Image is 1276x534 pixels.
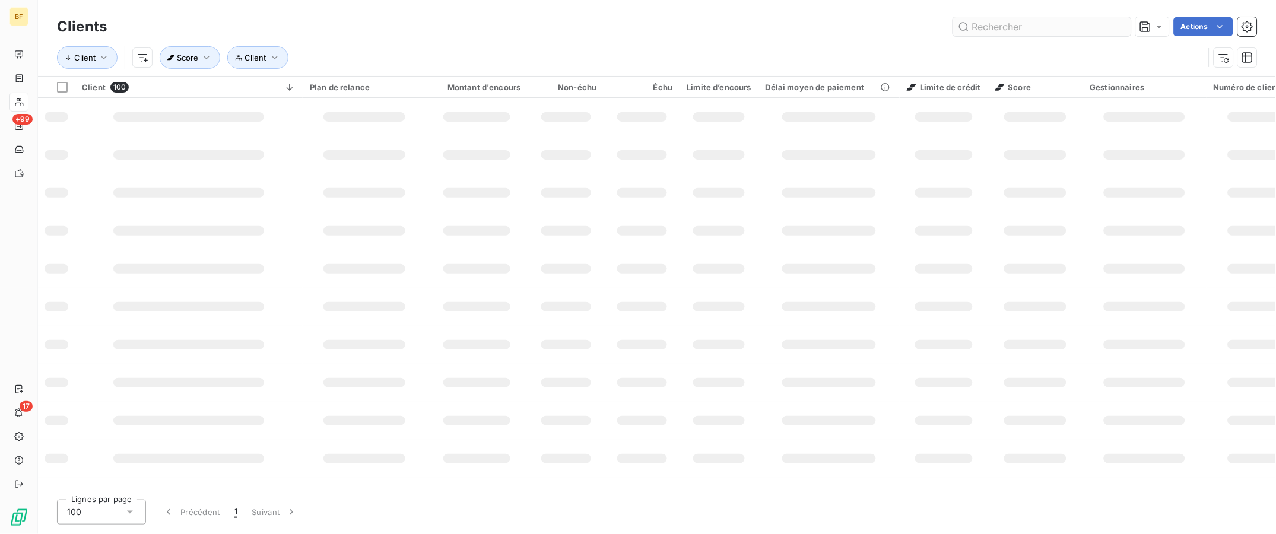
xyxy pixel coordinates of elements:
[245,53,266,62] span: Client
[82,82,106,92] span: Client
[433,82,521,92] div: Montant d'encours
[9,7,28,26] div: BF
[177,53,198,62] span: Score
[687,82,751,92] div: Limite d’encours
[227,500,245,525] button: 1
[234,506,237,518] span: 1
[9,508,28,527] img: Logo LeanPay
[110,82,129,93] span: 100
[227,46,288,69] button: Client
[611,82,673,92] div: Échu
[953,17,1131,36] input: Rechercher
[310,82,419,92] div: Plan de relance
[995,82,1031,92] span: Score
[535,82,597,92] div: Non-échu
[57,46,118,69] button: Client
[766,82,893,92] div: Délai moyen de paiement
[245,500,304,525] button: Suivant
[12,114,33,125] span: +99
[67,506,81,518] span: 100
[155,500,227,525] button: Précédent
[57,16,107,37] h3: Clients
[1174,17,1233,36] button: Actions
[20,401,33,412] span: 17
[1090,82,1199,92] div: Gestionnaires
[160,46,220,69] button: Score
[907,82,980,92] span: Limite de crédit
[74,53,96,62] span: Client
